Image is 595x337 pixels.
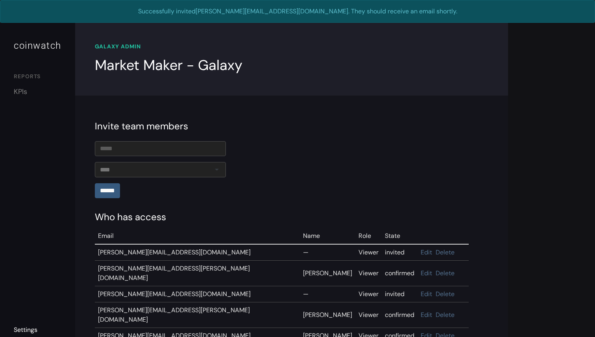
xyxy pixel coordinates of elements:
div: Invite team members [95,119,488,133]
span: Viewer [358,269,379,277]
td: invited [382,244,418,261]
td: State [382,228,418,244]
a: Edit [421,311,432,319]
td: [PERSON_NAME][EMAIL_ADDRESS][PERSON_NAME][DOMAIN_NAME] [95,302,300,328]
a: Edit [421,269,432,277]
td: [PERSON_NAME][EMAIL_ADDRESS][PERSON_NAME][DOMAIN_NAME] [95,261,300,286]
span: Viewer [358,248,379,256]
div: Who has access [95,210,488,224]
td: invited [382,286,418,302]
td: confirmed [382,261,418,286]
div: REPORTS [14,72,61,83]
a: Delete [436,248,455,256]
td: — [300,286,355,302]
a: Delete [436,269,455,277]
span: Viewer [358,290,379,298]
a: Delete [436,311,455,319]
span: Viewer [358,311,379,319]
td: confirmed [382,302,418,328]
td: Email [95,228,300,244]
td: [PERSON_NAME][EMAIL_ADDRESS][DOMAIN_NAME] [95,244,300,261]
div: coinwatch [14,39,61,53]
td: [PERSON_NAME] [300,261,355,286]
td: — [300,244,355,261]
div: Market Maker - Galaxy [95,55,242,76]
div: GALAXY ADMIN [95,42,488,51]
a: Edit [421,290,432,298]
a: Delete [436,290,455,298]
td: [PERSON_NAME][EMAIL_ADDRESS][DOMAIN_NAME] [95,286,300,302]
td: [PERSON_NAME] [300,302,355,328]
td: Role [355,228,382,244]
a: KPIs [14,87,61,97]
a: Edit [421,248,432,256]
td: Name [300,228,355,244]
